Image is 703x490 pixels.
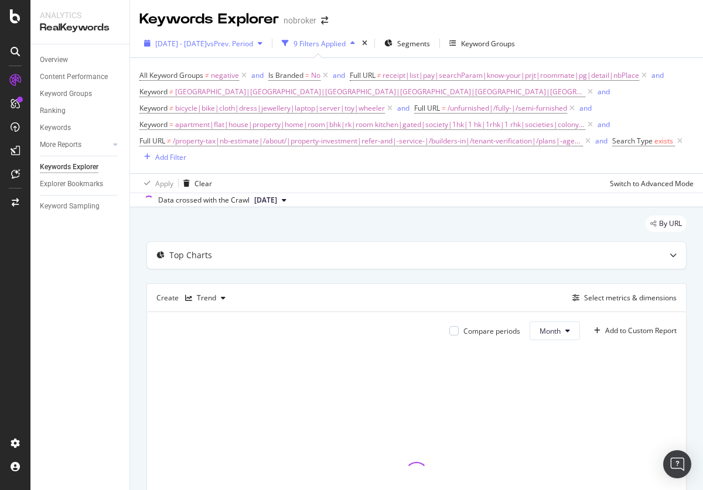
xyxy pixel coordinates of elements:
span: negative [211,67,239,84]
button: [DATE] [250,193,291,207]
span: receipt|list|pay|searchParam|know-your|prjt|roommate|pg|detail|nbPlace [383,67,639,84]
div: Explorer Bookmarks [40,178,103,190]
button: [DATE] - [DATE]vsPrev. Period [139,34,267,53]
div: Ranking [40,105,66,117]
div: Keyword Groups [461,39,515,49]
button: Trend [180,289,230,307]
span: Keyword [139,103,168,113]
span: Segments [397,39,430,49]
div: legacy label [646,215,687,232]
div: Trend [197,294,216,301]
span: exists [654,136,673,146]
span: ≠ [377,70,381,80]
div: RealKeywords [40,21,120,35]
div: Add to Custom Report [605,327,677,334]
a: Ranking [40,105,121,117]
span: = [169,119,173,129]
button: Add Filter [139,150,186,164]
div: arrow-right-arrow-left [321,16,328,25]
div: Keywords Explorer [139,9,279,29]
div: Keyword Sampling [40,200,100,213]
div: Content Performance [40,71,108,83]
span: Month [540,326,561,336]
button: and [598,119,610,130]
a: Content Performance [40,71,121,83]
span: By URL [659,220,682,227]
button: and [595,135,608,146]
button: Switch to Advanced Mode [605,174,694,193]
span: bicycle|bike|cloth|dress|jewellery|laptop|server|toy|wheeler [175,100,385,116]
span: Full URL [414,103,440,113]
div: Overview [40,54,68,66]
div: nobroker [284,15,316,26]
button: and [651,70,664,81]
div: and [397,103,409,113]
span: ≠ [167,136,171,146]
div: Compare periods [463,326,520,336]
button: Add to Custom Report [589,321,677,340]
a: Keyword Groups [40,88,121,100]
span: = [305,70,309,80]
div: Data crossed with the Crawl [158,195,250,205]
span: ≠ [169,103,173,113]
a: Overview [40,54,121,66]
div: Keywords Explorer [40,161,98,173]
div: and [333,70,345,80]
div: and [251,70,264,80]
span: [GEOGRAPHIC_DATA]|[GEOGRAPHIC_DATA]|[GEOGRAPHIC_DATA]|[GEOGRAPHIC_DATA]|[GEOGRAPHIC_DATA]|[GEOGRA... [175,84,585,100]
div: Top Charts [169,249,212,261]
span: 2025 Jul. 7th [254,195,277,205]
span: Keyword [139,119,168,129]
span: ≠ [169,87,173,97]
a: Keywords Explorer [40,161,121,173]
a: Keywords [40,122,121,134]
span: [DATE] - [DATE] [155,39,207,49]
button: Month [530,321,580,340]
div: Analytics [40,9,120,21]
div: Open Intercom Messenger [663,450,691,478]
span: = [442,103,446,113]
span: No [311,67,320,84]
span: vs Prev. Period [207,39,253,49]
span: Full URL [139,136,165,146]
button: and [251,70,264,81]
div: and [598,119,610,129]
div: More Reports [40,139,81,151]
button: and [333,70,345,81]
div: Keywords [40,122,71,134]
span: Is Branded [268,70,303,80]
div: Switch to Advanced Mode [610,179,694,189]
button: Segments [380,34,435,53]
div: times [360,37,370,49]
button: and [579,102,592,114]
div: and [651,70,664,80]
button: and [598,86,610,97]
button: and [397,102,409,114]
div: Clear [194,179,212,189]
div: Keyword Groups [40,88,92,100]
button: 9 Filters Applied [277,34,360,53]
button: Apply [139,174,173,193]
button: Select metrics & dimensions [568,291,677,305]
div: and [579,103,592,113]
span: Keyword [139,87,168,97]
button: Keyword Groups [445,34,520,53]
button: Clear [179,174,212,193]
div: and [595,136,608,146]
a: More Reports [40,139,110,151]
span: /unfurnished|/fully-|/semi-furnished [448,100,567,116]
span: Search Type [612,136,653,146]
span: /property-tax|nb-estimate|/about/|property-investment|refer-and|-service-|/builders-in|/tenant-ve... [173,133,583,149]
span: apartment|flat|house|property|home|room|bhk|rk|room kitchen|gated|society|1hk|1 hk|1rhk|1 rhk|soc... [175,116,585,133]
div: Apply [155,179,173,189]
div: and [598,87,610,97]
span: Full URL [350,70,376,80]
a: Explorer Bookmarks [40,178,121,190]
a: Keyword Sampling [40,200,121,213]
div: 9 Filters Applied [294,39,346,49]
span: ≠ [205,70,209,80]
div: Add Filter [155,152,186,162]
span: All Keyword Groups [139,70,203,80]
div: Select metrics & dimensions [584,293,677,303]
div: Create [156,289,230,307]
